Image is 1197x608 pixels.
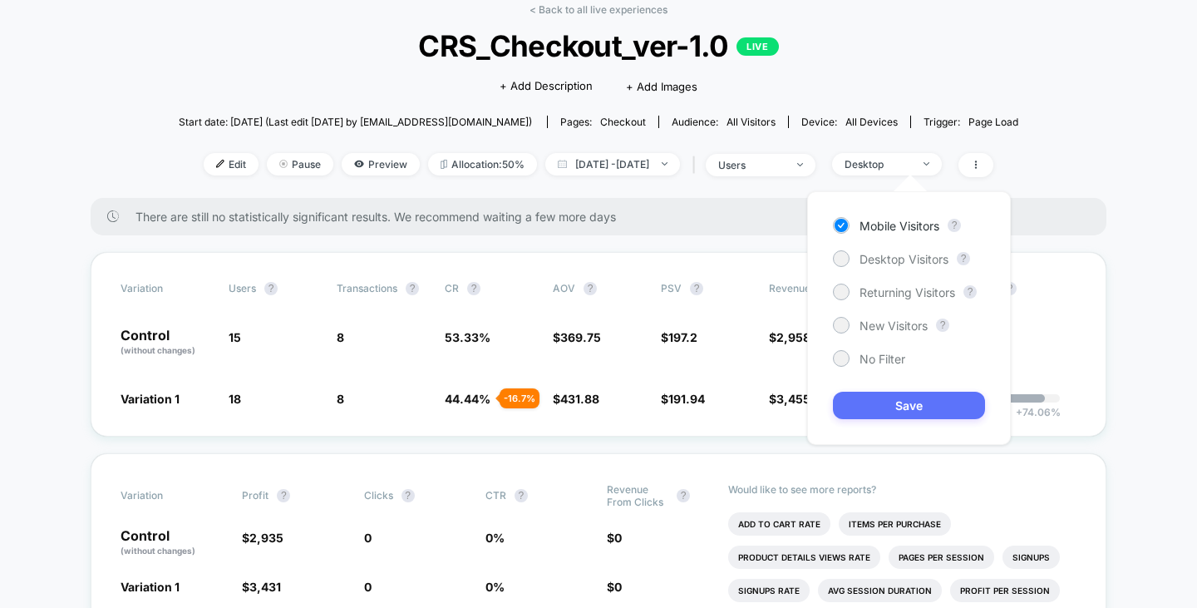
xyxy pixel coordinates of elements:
[364,531,372,545] span: 0
[121,546,195,556] span: (without changes)
[560,116,646,128] div: Pages:
[337,392,344,406] span: 8
[530,3,667,16] a: < Back to all live experiences
[229,282,256,294] span: users
[769,282,810,294] span: Revenue
[728,546,880,569] li: Product Details Views Rate
[600,116,646,128] span: checkout
[428,153,537,175] span: Allocation: 50%
[924,162,929,166] img: end
[242,580,281,594] span: $
[833,392,985,419] button: Save
[924,116,1018,128] div: Trigger:
[1007,406,1061,418] span: 74.06 %
[242,531,283,545] span: $
[249,531,283,545] span: 2,935
[406,282,419,295] button: ?
[485,580,505,594] span: 0 %
[727,116,776,128] span: All Visitors
[560,330,601,344] span: 369.75
[485,531,505,545] span: 0 %
[121,282,212,295] span: Variation
[845,158,911,171] div: Desktop
[267,153,333,175] span: Pause
[204,153,259,175] span: Edit
[668,392,705,406] span: 191.94
[614,531,622,545] span: 0
[626,80,697,93] span: + Add Images
[728,512,830,536] li: Add To Cart Rate
[364,489,393,502] span: Clicks
[121,483,212,508] span: Variation
[788,116,910,128] span: Device:
[485,489,506,502] span: CTR
[769,330,810,344] span: $
[677,489,690,502] button: ?
[121,529,225,557] p: Control
[401,489,415,502] button: ?
[1002,546,1060,569] li: Signups
[889,546,994,569] li: Pages Per Session
[607,580,622,594] span: $
[860,219,939,233] span: Mobile Visitors
[672,116,776,128] div: Audience:
[560,392,599,406] span: 431.88
[467,282,480,295] button: ?
[553,282,575,294] span: AOV
[769,392,810,406] span: $
[839,512,951,536] li: Items Per Purchase
[445,330,490,344] span: 53.33 %
[515,489,528,502] button: ?
[264,282,278,295] button: ?
[121,329,212,357] p: Control
[221,28,977,63] span: CRS_Checkout_ver-1.0
[968,116,1018,128] span: Page Load
[662,162,667,166] img: end
[728,483,1076,496] p: Would like to see more reports?
[718,159,785,171] div: users
[500,78,593,95] span: + Add Description
[342,153,420,175] span: Preview
[242,489,268,502] span: Profit
[445,392,490,406] span: 44.44 %
[121,345,195,355] span: (without changes)
[216,160,224,168] img: edit
[279,160,288,168] img: end
[690,282,703,295] button: ?
[950,579,1060,602] li: Profit Per Session
[229,392,241,406] span: 18
[121,580,180,594] span: Variation 1
[445,282,459,294] span: CR
[728,579,810,602] li: Signups Rate
[441,160,447,169] img: rebalance
[179,116,532,128] span: Start date: [DATE] (Last edit [DATE] by [EMAIL_ADDRESS][DOMAIN_NAME])
[500,388,539,408] div: - 16.7 %
[135,210,1073,224] span: There are still no statistically significant results. We recommend waiting a few more days
[860,285,955,299] span: Returning Visitors
[957,252,970,265] button: ?
[776,330,810,344] span: 2,958
[661,282,682,294] span: PSV
[607,483,668,508] span: Revenue From Clicks
[661,392,705,406] span: $
[337,282,397,294] span: Transactions
[558,160,567,168] img: calendar
[364,580,372,594] span: 0
[553,330,601,344] span: $
[797,163,803,166] img: end
[249,580,281,594] span: 3,431
[607,531,622,545] span: $
[860,319,928,333] span: New Visitors
[337,330,344,344] span: 8
[668,330,697,344] span: 197.2
[985,333,1076,357] span: ---
[985,282,1076,295] span: CI
[936,319,949,332] button: ?
[776,392,810,406] span: 3,455
[860,352,905,366] span: No Filter
[688,153,706,177] span: |
[948,219,961,232] button: ?
[860,252,948,266] span: Desktop Visitors
[121,392,180,406] span: Variation 1
[845,116,898,128] span: all devices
